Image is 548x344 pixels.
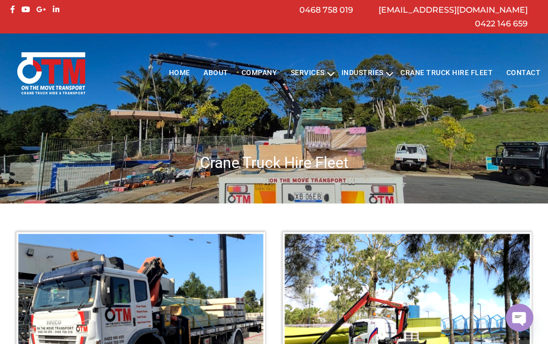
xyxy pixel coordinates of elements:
a: 0422 146 659 [475,19,528,28]
img: Otmtransport [15,51,87,95]
a: Industries [335,60,390,88]
a: Crane Truck Hire Fleet [394,60,499,88]
a: About [197,60,235,88]
a: 0468 758 019 [299,5,353,15]
a: COMPANY [235,60,284,88]
h1: Crane Truck Hire Fleet [8,153,540,173]
a: Contact [499,60,547,88]
a: Services [284,60,331,88]
a: Home [162,60,196,88]
a: [EMAIL_ADDRESS][DOMAIN_NAME] [379,5,528,15]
